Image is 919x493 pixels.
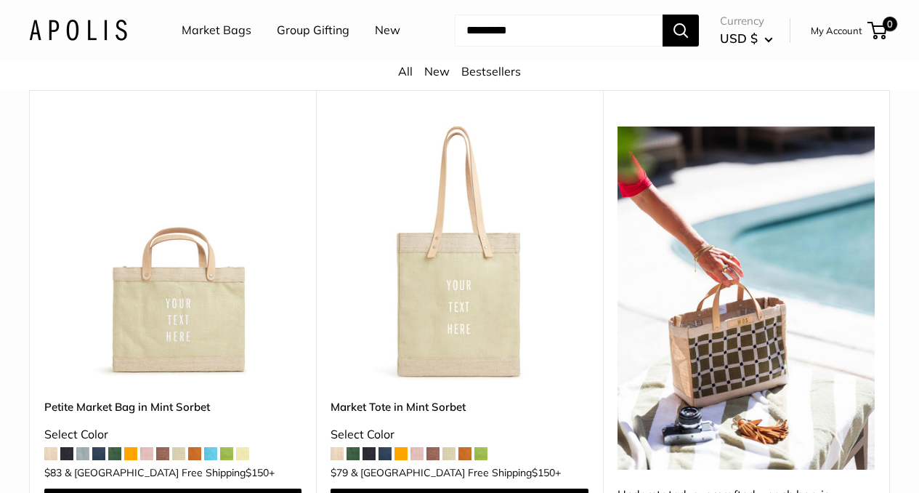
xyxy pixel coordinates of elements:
a: Petite Market Bag in Mint Sorbet [44,398,301,415]
a: New [375,20,400,41]
span: 0 [883,17,897,31]
a: New [424,64,450,79]
span: $150 [246,466,269,479]
span: USD $ [720,31,758,46]
a: Bestsellers [461,64,521,79]
a: 0 [869,22,887,39]
input: Search... [455,15,663,47]
img: Understated, overcrafted—each bag is stitched with purpose and made to move with your every day. [618,127,875,470]
a: Market Bags [182,20,251,41]
a: All [398,64,413,79]
img: Market Tote in Mint Sorbet [331,127,588,384]
span: & [GEOGRAPHIC_DATA] Free Shipping + [65,468,275,478]
button: Search [663,15,699,47]
span: $79 [331,466,348,479]
span: $83 [44,466,62,479]
span: & [GEOGRAPHIC_DATA] Free Shipping + [351,468,561,478]
button: USD $ [720,27,773,50]
a: Market Tote in Mint SorbetMarket Tote in Mint Sorbet [331,127,588,384]
a: Petite Market Bag in Mint SorbetPetite Market Bag in Mint Sorbet [44,127,301,384]
a: My Account [811,22,862,39]
img: Petite Market Bag in Mint Sorbet [44,127,301,384]
img: Apolis [29,20,127,41]
a: Market Tote in Mint Sorbet [331,398,588,415]
div: Select Color [44,424,301,446]
div: Select Color [331,424,588,446]
span: $150 [532,466,555,479]
span: Currency [720,11,773,31]
a: Group Gifting [277,20,349,41]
